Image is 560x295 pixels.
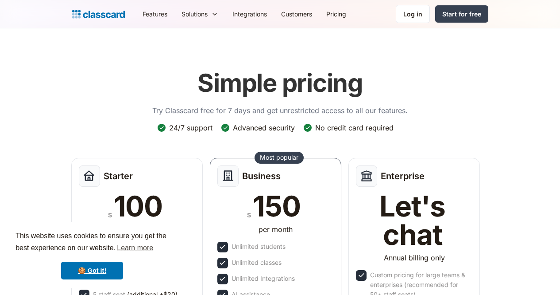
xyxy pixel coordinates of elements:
div: Solutions [182,9,208,19]
div: 24/7 support [169,123,212,133]
a: Features [135,4,174,24]
div: Log in [403,9,422,19]
div: Solutions [174,4,225,24]
h1: Simple pricing [197,68,363,98]
div: Most popular [260,153,298,162]
div: Annual billing only [384,252,445,263]
div: Advanced security [233,123,295,133]
div: Let's chat [356,192,469,249]
div: Start for free [442,9,481,19]
div: $ [108,209,112,220]
h2: Starter [104,171,133,181]
div: Unlimited classes [232,258,282,267]
div: per month [259,224,293,235]
div: 100 [114,192,162,220]
div: cookieconsent [7,222,177,288]
a: Integrations [225,4,274,24]
a: dismiss cookie message [61,262,123,279]
span: This website uses cookies to ensure you get the best experience on our website. [15,231,169,255]
a: Customers [274,4,319,24]
a: home [72,8,125,20]
a: Pricing [319,4,353,24]
h2: Enterprise [381,171,425,181]
div: 150 [253,192,300,220]
div: $ [247,209,251,220]
div: No credit card required [315,123,394,133]
a: learn more about cookies [116,241,154,255]
h2: Business [242,171,281,181]
a: Log in [396,5,430,23]
p: Try Classcard free for 7 days and get unrestricted access to all our features. [152,105,408,116]
div: Unlimited students [232,242,286,252]
div: Unlimited Integrations [232,274,295,283]
a: Start for free [435,5,488,23]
